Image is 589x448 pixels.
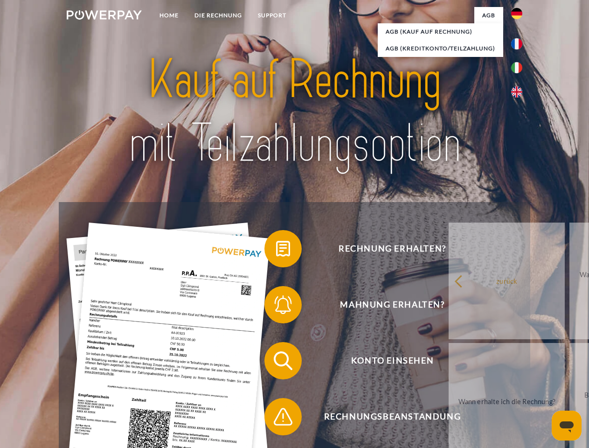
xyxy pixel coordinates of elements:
button: Rechnungsbeanstandung [264,398,507,435]
img: fr [511,38,522,49]
img: it [511,62,522,73]
a: DIE RECHNUNG [187,7,250,24]
img: de [511,8,522,19]
button: Mahnung erhalten? [264,286,507,323]
a: SUPPORT [250,7,294,24]
img: qb_search.svg [271,349,295,372]
img: qb_bill.svg [271,237,295,260]
a: AGB (Kreditkonto/Teilzahlung) [378,40,503,57]
img: qb_bell.svg [271,293,295,316]
span: Rechnungsbeanstandung [278,398,506,435]
div: zurück [454,274,559,287]
span: Konto einsehen [278,342,506,379]
span: Rechnung erhalten? [278,230,506,267]
img: qb_warning.svg [271,405,295,428]
a: AGB (Kauf auf Rechnung) [378,23,503,40]
img: title-powerpay_de.svg [89,45,500,179]
button: Konto einsehen [264,342,507,379]
button: Rechnung erhalten? [264,230,507,267]
a: Home [152,7,187,24]
a: agb [474,7,503,24]
iframe: Schaltfläche zum Öffnen des Messaging-Fensters [552,411,582,441]
img: en [511,86,522,98]
span: Mahnung erhalten? [278,286,506,323]
div: Wann erhalte ich die Rechnung? [454,395,559,407]
img: logo-powerpay-white.svg [67,10,142,20]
